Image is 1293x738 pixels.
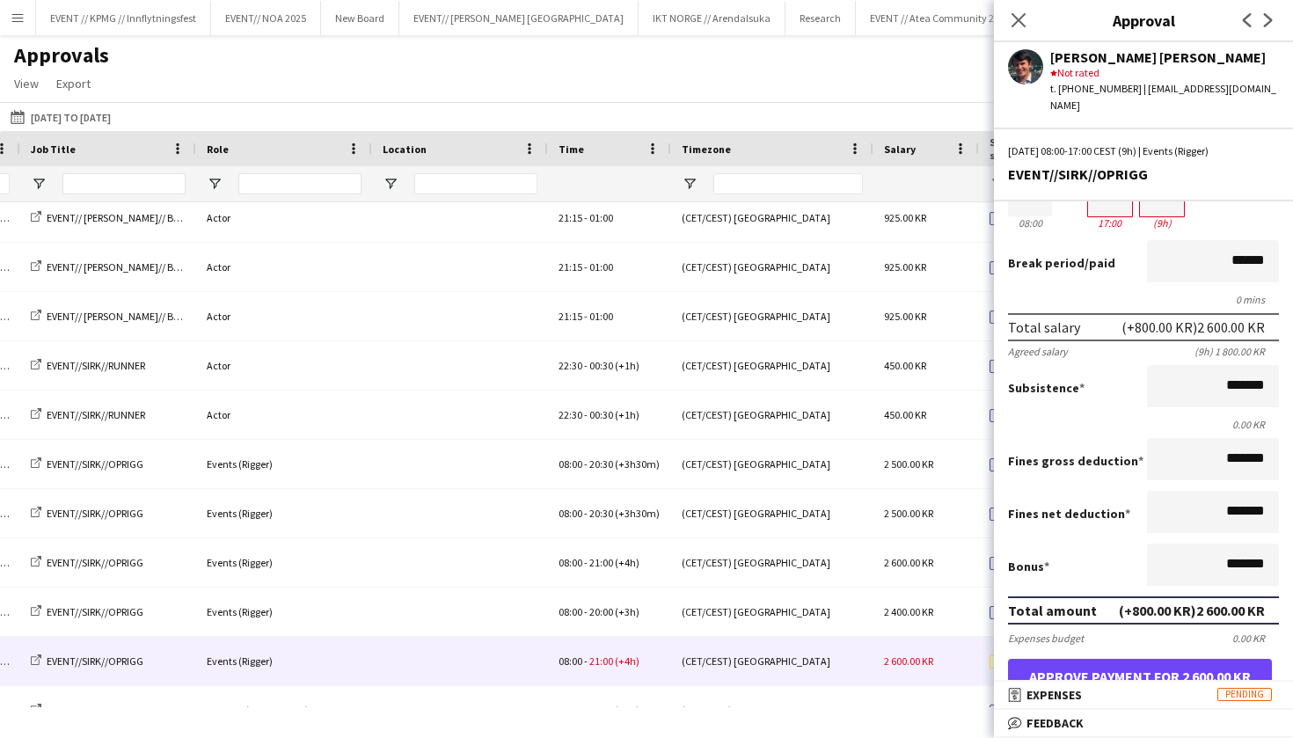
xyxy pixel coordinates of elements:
[584,457,588,471] span: -
[994,710,1293,736] mat-expansion-panel-header: Feedback
[990,705,1044,718] span: Approved
[7,72,46,95] a: View
[1026,715,1084,731] span: Feedback
[990,135,1053,162] span: Salary status
[589,260,613,274] span: 01:00
[31,176,47,192] button: Open Filter Menu
[31,605,143,618] a: EVENT//SIRK//OPRIGG
[14,76,39,91] span: View
[671,341,873,390] div: (CET/CEST) [GEOGRAPHIC_DATA]
[1008,632,1084,645] div: Expenses budget
[47,260,223,274] span: EVENT// [PERSON_NAME]// BRANNVAKT
[990,409,1044,422] span: Approved
[884,605,933,618] span: 2 400.00 KR
[589,211,613,224] span: 01:00
[31,260,223,274] a: EVENT// [PERSON_NAME]// BRANNVAKT
[1050,49,1279,65] div: [PERSON_NAME] [PERSON_NAME]
[682,176,698,192] button: Open Filter Menu
[47,556,143,569] span: EVENT//SIRK//OPRIGG
[671,588,873,636] div: (CET/CEST) [GEOGRAPHIC_DATA]
[584,260,588,274] span: -
[1217,688,1272,701] span: Pending
[47,457,143,471] span: EVENT//SIRK//OPRIGG
[47,605,143,618] span: EVENT//SIRK//OPRIGG
[31,654,143,668] a: EVENT//SIRK//OPRIGG
[196,292,372,340] div: Actor
[671,637,873,685] div: (CET/CEST) [GEOGRAPHIC_DATA]
[47,704,143,717] span: EVENT//SIRK//OPRIGG
[196,391,372,439] div: Actor
[584,704,588,717] span: -
[671,489,873,537] div: (CET/CEST) [GEOGRAPHIC_DATA]
[615,704,639,717] span: (+4h)
[211,1,321,35] button: EVENT// NOA 2025
[559,556,582,569] span: 08:00
[615,457,660,471] span: (+3h30m)
[584,605,588,618] span: -
[559,605,582,618] span: 08:00
[31,211,223,224] a: EVENT// [PERSON_NAME]// BRANNVAKT
[584,359,588,372] span: -
[321,1,399,35] button: New Board
[559,408,582,421] span: 22:30
[671,194,873,242] div: (CET/CEST) [GEOGRAPHIC_DATA]
[31,704,143,717] a: EVENT//SIRK//OPRIGG
[884,457,933,471] span: 2 500.00 KR
[559,142,584,156] span: Time
[994,9,1293,32] h3: Approval
[1194,345,1279,358] div: (9h) 1 800.00 KR
[196,341,372,390] div: Actor
[589,408,613,421] span: 00:30
[559,654,582,668] span: 08:00
[196,440,372,488] div: Events (Rigger)
[414,173,537,194] input: Location Filter Input
[584,211,588,224] span: -
[884,704,933,717] span: 2 860.00 KR
[990,360,1044,373] span: Approved
[1119,602,1265,619] div: (+800.00 KR) 2 600.00 KR
[47,654,143,668] span: EVENT//SIRK//OPRIGG
[584,507,588,520] span: -
[383,142,427,156] span: Location
[1050,65,1279,81] div: Not rated
[1008,345,1068,358] div: Agreed salary
[671,243,873,291] div: (CET/CEST) [GEOGRAPHIC_DATA]
[1008,255,1085,271] span: Break period
[49,72,98,95] a: Export
[856,1,1025,35] button: EVENT // Atea Community 2025
[1008,659,1272,694] button: Approve payment for 2 600.00 KR
[1196,190,1202,203] div: X
[47,408,145,421] span: EVENT//SIRK//RUNNER
[884,654,933,668] span: 2 600.00 KR
[884,260,926,274] span: 925.00 KR
[990,458,1044,471] span: Approved
[589,457,613,471] span: 20:30
[1232,632,1279,645] div: 0.00 KR
[589,704,613,717] span: 21:00
[207,142,229,156] span: Role
[884,507,933,520] span: 2 500.00 KR
[7,106,114,128] button: [DATE] to [DATE]
[1008,255,1115,271] label: /paid
[615,507,660,520] span: (+3h30m)
[615,408,639,421] span: (+1h)
[1008,216,1052,230] div: 08:00
[1008,418,1279,431] div: 0.00 KR
[584,556,588,569] span: -
[31,359,145,372] a: EVENT//SIRK//RUNNER
[589,605,613,618] span: 20:00
[47,211,223,224] span: EVENT// [PERSON_NAME]// BRANNVAKT
[559,507,582,520] span: 08:00
[559,457,582,471] span: 08:00
[1008,380,1085,396] label: Subsistence
[990,212,1044,225] span: Approved
[399,1,639,35] button: EVENT// [PERSON_NAME] [GEOGRAPHIC_DATA]
[196,194,372,242] div: Actor
[671,391,873,439] div: (CET/CEST) [GEOGRAPHIC_DATA]
[559,704,582,717] span: 08:00
[62,173,186,194] input: Job Title Filter Input
[589,654,613,668] span: 21:00
[31,457,143,471] a: EVENT//SIRK//OPRIGG
[31,310,223,323] a: EVENT// [PERSON_NAME]// BRANNVAKT
[47,310,223,323] span: EVENT// [PERSON_NAME]// BRANNVAKT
